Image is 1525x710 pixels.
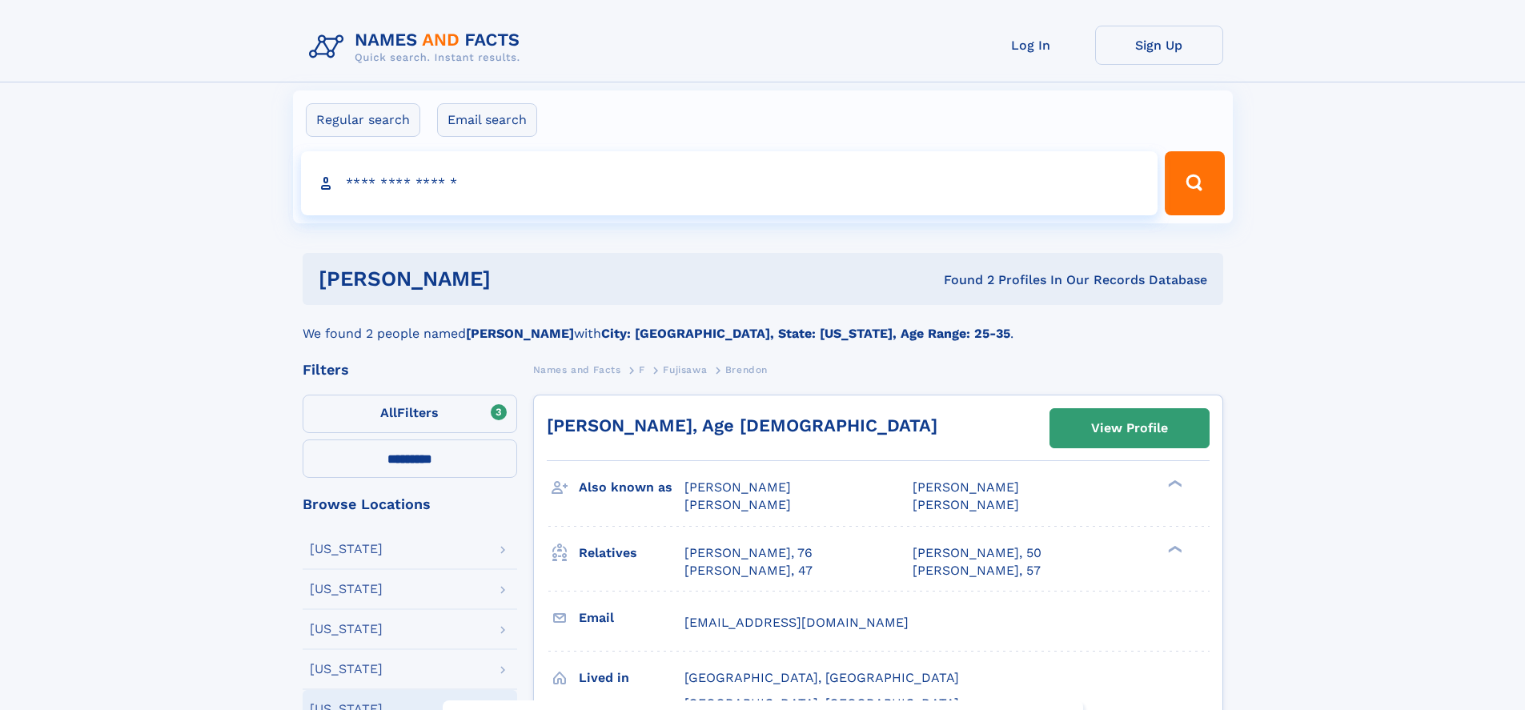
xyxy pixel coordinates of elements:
h3: Email [579,604,684,632]
a: Log In [967,26,1095,65]
h3: Lived in [579,664,684,692]
label: Filters [303,395,517,433]
a: Sign Up [1095,26,1223,65]
div: [US_STATE] [310,623,383,636]
div: Browse Locations [303,497,517,511]
a: View Profile [1050,409,1209,447]
div: [US_STATE] [310,663,383,676]
span: [PERSON_NAME] [913,479,1019,495]
span: All [380,405,397,420]
div: [US_STATE] [310,543,383,556]
h3: Also known as [579,474,684,501]
input: search input [301,151,1158,215]
div: ❯ [1164,544,1183,554]
div: Found 2 Profiles In Our Records Database [717,271,1207,289]
a: [PERSON_NAME], Age [DEMOGRAPHIC_DATA] [547,415,937,435]
div: We found 2 people named with . [303,305,1223,343]
b: City: [GEOGRAPHIC_DATA], State: [US_STATE], Age Range: 25-35 [601,326,1010,341]
button: Search Button [1165,151,1224,215]
div: ❯ [1164,479,1183,489]
a: [PERSON_NAME], 50 [913,544,1041,562]
a: [PERSON_NAME], 47 [684,562,813,580]
a: Fujisawa [663,359,707,379]
div: Filters [303,363,517,377]
img: Logo Names and Facts [303,26,533,69]
span: [PERSON_NAME] [913,497,1019,512]
span: F [639,364,645,375]
div: [US_STATE] [310,583,383,596]
a: [PERSON_NAME], 76 [684,544,813,562]
h3: Relatives [579,540,684,567]
h1: [PERSON_NAME] [319,269,717,289]
label: Email search [437,103,537,137]
a: Names and Facts [533,359,621,379]
span: Brendon [725,364,768,375]
div: View Profile [1091,410,1168,447]
a: [PERSON_NAME], 57 [913,562,1041,580]
span: [PERSON_NAME] [684,479,791,495]
span: [EMAIL_ADDRESS][DOMAIN_NAME] [684,615,909,630]
a: F [639,359,645,379]
span: [PERSON_NAME] [684,497,791,512]
label: Regular search [306,103,420,137]
b: [PERSON_NAME] [466,326,574,341]
span: Fujisawa [663,364,707,375]
span: [GEOGRAPHIC_DATA], [GEOGRAPHIC_DATA] [684,670,959,685]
